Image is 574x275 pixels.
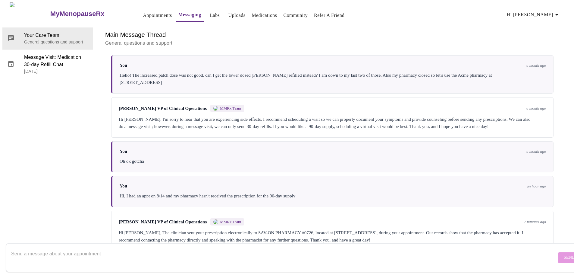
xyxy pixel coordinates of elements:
[10,2,49,25] img: MyMenopauseRx Logo
[120,72,546,86] div: Hello! The increased patch dose was not good, can I get the lower dosed [PERSON_NAME] refilled in...
[281,9,310,21] button: Community
[178,11,201,19] a: Messaging
[312,9,347,21] button: Refer a Friend
[119,116,546,130] div: Hi [PERSON_NAME], I'm sorry to hear that you are experiencing side effects. I recommend schedulin...
[11,248,556,267] textarea: Send a message about your appointment
[119,229,546,244] div: Hi [PERSON_NAME], The clinician sent your prescription electronically to SAV-ON PHARMACY #0726, l...
[119,219,207,225] span: [PERSON_NAME] VP of Clinical Operations
[119,106,207,111] span: [PERSON_NAME] VP of Clinical Operations
[2,50,93,78] div: Message Visit: Medication 30-day Refill Chat[DATE]
[24,39,88,45] p: General questions and support
[24,54,88,68] span: Message Visit: Medication 30-day Refill Chat
[120,63,127,68] span: You
[2,27,93,49] div: Your Care TeamGeneral questions and support
[504,9,563,21] button: Hi [PERSON_NAME]
[228,11,246,20] a: Uploads
[527,184,546,189] span: an hour ago
[210,11,220,20] a: Labs
[205,9,224,21] button: Labs
[120,192,546,200] div: Hi, I had an appt on 8/14 and my pharmacy hasn't received the prescription for the 90-day supply
[249,9,279,21] button: Medications
[220,106,241,111] span: MMRx Team
[526,106,546,111] span: a month ago
[220,219,241,224] span: MMRx Team
[314,11,345,20] a: Refer a Friend
[252,11,277,20] a: Medications
[143,11,172,20] a: Appointments
[213,106,218,111] img: MMRX
[141,9,174,21] button: Appointments
[24,32,88,39] span: Your Care Team
[213,219,218,224] img: MMRX
[526,149,546,154] span: a month ago
[507,11,560,19] span: Hi [PERSON_NAME]
[120,158,546,165] div: Oh ok gotcha
[49,3,128,24] a: MyMenopauseRx
[120,149,127,154] span: You
[105,40,560,47] p: General questions and support
[105,30,560,40] h6: Main Message Thread
[24,68,88,74] p: [DATE]
[524,219,546,224] span: 7 minutes ago
[50,10,105,18] h3: MyMenopauseRx
[226,9,248,21] button: Uploads
[120,184,127,189] span: You
[176,9,204,22] button: Messaging
[526,63,546,68] span: a month ago
[284,11,308,20] a: Community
